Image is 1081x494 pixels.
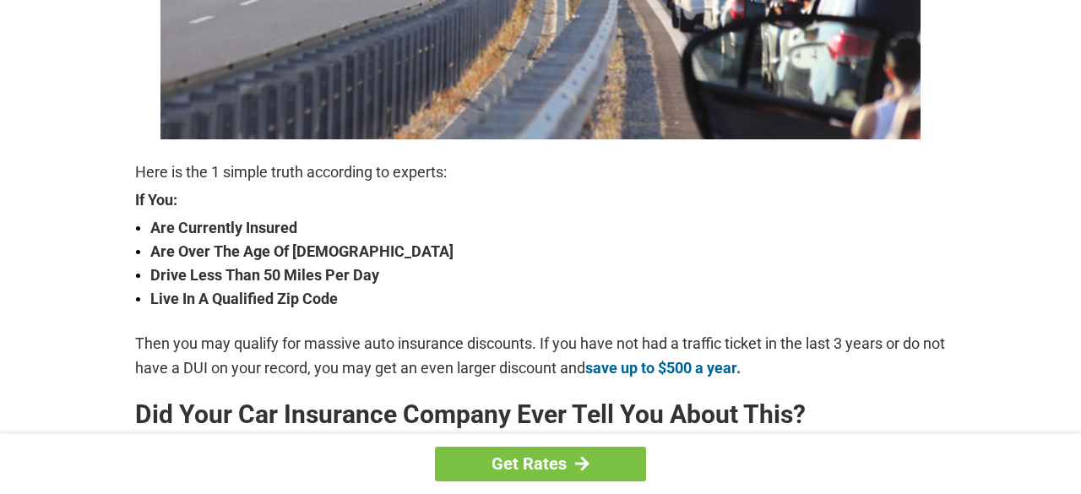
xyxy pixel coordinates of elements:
[135,401,946,428] h2: Did Your Car Insurance Company Ever Tell You About This?
[585,359,741,377] a: save up to $500 a year.
[150,263,946,287] strong: Drive Less Than 50 Miles Per Day
[435,447,646,481] a: Get Rates
[135,193,946,208] strong: If You:
[135,332,946,379] p: Then you may qualify for massive auto insurance discounts. If you have not had a traffic ticket i...
[150,240,946,263] strong: Are Over The Age Of [DEMOGRAPHIC_DATA]
[150,287,946,311] strong: Live In A Qualified Zip Code
[135,160,946,184] p: Here is the 1 simple truth according to experts:
[150,216,946,240] strong: Are Currently Insured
